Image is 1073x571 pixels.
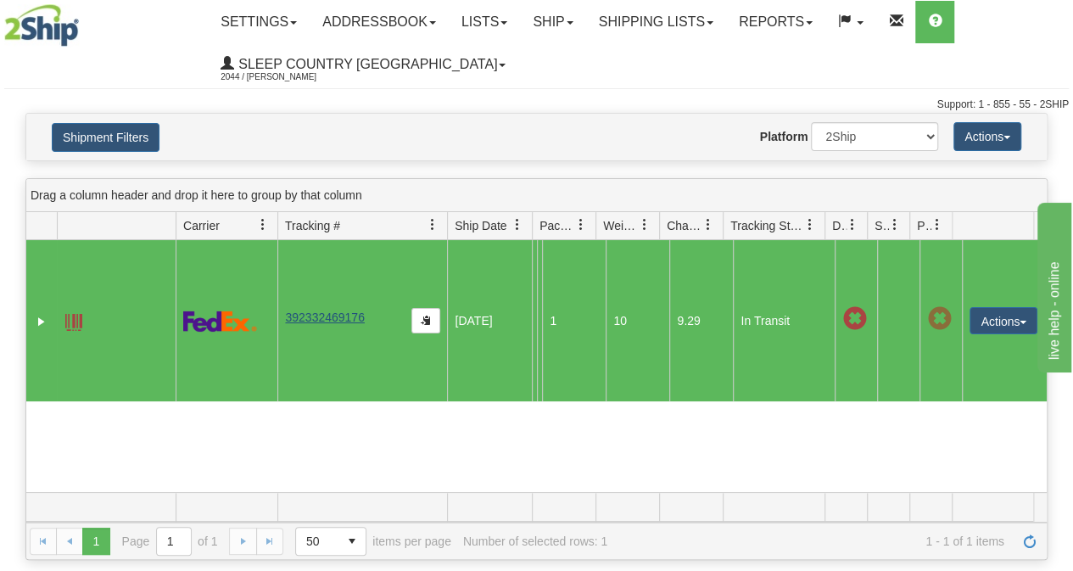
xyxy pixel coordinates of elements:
[927,307,951,331] span: Pickup Not Assigned
[586,1,726,43] a: Shipping lists
[418,210,447,239] a: Tracking # filter column settings
[221,69,348,86] span: 2044 / [PERSON_NAME]
[1016,528,1043,555] a: Refresh
[1034,199,1071,372] iframe: chat widget
[733,240,835,401] td: In Transit
[33,313,50,330] a: Expand
[760,128,808,145] label: Platform
[694,210,723,239] a: Charge filter column settings
[606,240,669,401] td: 10
[447,240,532,401] td: [DATE]
[455,217,506,234] span: Ship Date
[82,528,109,555] span: Page 1
[970,307,1037,334] button: Actions
[295,527,366,556] span: Page sizes drop down
[880,210,909,239] a: Shipment Issues filter column settings
[208,1,310,43] a: Settings
[310,1,449,43] a: Addressbook
[730,217,804,234] span: Tracking Status
[52,123,159,152] button: Shipment Filters
[619,535,1004,548] span: 1 - 1 of 1 items
[667,217,702,234] span: Charge
[338,528,366,555] span: select
[842,307,866,331] span: Late
[630,210,659,239] a: Weight filter column settings
[953,122,1021,151] button: Actions
[537,240,542,401] td: [PERSON_NAME] [PERSON_NAME] CA ON [GEOGRAPHIC_DATA] M2N 6B4
[520,1,585,43] a: Ship
[838,210,867,239] a: Delivery Status filter column settings
[539,217,575,234] span: Packages
[13,10,157,31] div: live help - online
[234,57,497,71] span: Sleep Country [GEOGRAPHIC_DATA]
[4,4,79,47] img: logo2044.jpg
[532,240,537,401] td: JASZ Shipping department [GEOGRAPHIC_DATA] ON Mississauga L4V 1S4
[183,311,257,332] img: 2 - FedEx Express®
[122,527,218,556] span: Page of 1
[411,308,440,333] button: Copy to clipboard
[4,98,1069,112] div: Support: 1 - 855 - 55 - 2SHIP
[503,210,532,239] a: Ship Date filter column settings
[249,210,277,239] a: Carrier filter column settings
[65,306,82,333] a: Label
[603,217,639,234] span: Weight
[875,217,889,234] span: Shipment Issues
[832,217,847,234] span: Delivery Status
[917,217,931,234] span: Pickup Status
[726,1,825,43] a: Reports
[306,533,328,550] span: 50
[923,210,952,239] a: Pickup Status filter column settings
[567,210,595,239] a: Packages filter column settings
[208,43,518,86] a: Sleep Country [GEOGRAPHIC_DATA] 2044 / [PERSON_NAME]
[157,528,191,555] input: Page 1
[295,527,451,556] span: items per page
[542,240,606,401] td: 1
[449,1,520,43] a: Lists
[183,217,220,234] span: Carrier
[463,535,607,548] div: Number of selected rows: 1
[669,240,733,401] td: 9.29
[26,179,1047,212] div: grid grouping header
[796,210,824,239] a: Tracking Status filter column settings
[285,217,340,234] span: Tracking #
[285,311,364,324] a: 392332469176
